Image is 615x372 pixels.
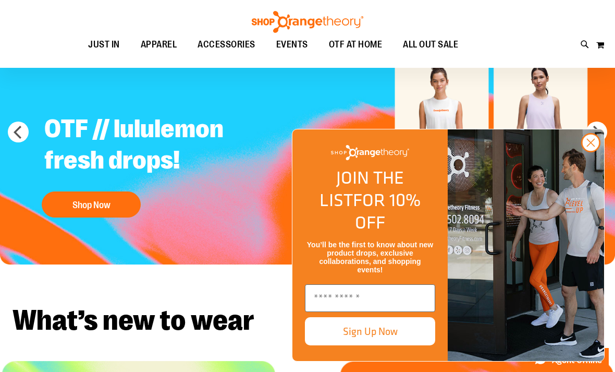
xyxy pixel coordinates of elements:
[250,11,365,33] img: Shop Orangetheory
[8,122,29,142] button: prev
[141,33,177,56] span: APPAREL
[329,33,383,56] span: OTF AT HOME
[88,33,120,56] span: JUST IN
[448,129,604,361] img: Shop Orangtheory
[331,145,409,160] img: Shop Orangetheory
[353,187,421,235] span: FOR 10% OFF
[276,33,308,56] span: EVENTS
[403,33,458,56] span: ALL OUT SALE
[281,118,615,372] div: FLYOUT Form
[581,133,600,152] button: Close dialog
[307,241,433,274] span: You’ll be the first to know about new product drops, exclusive collaborations, and shopping events!
[305,284,435,312] input: Enter email
[36,105,296,223] a: OTF // lululemon fresh drops! Shop Now
[198,33,255,56] span: ACCESSORIES
[36,105,296,186] h2: OTF // lululemon fresh drops!
[13,306,602,335] h2: What’s new to wear
[319,164,404,213] span: JOIN THE LIST
[42,191,141,218] button: Shop Now
[305,317,435,345] button: Sign Up Now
